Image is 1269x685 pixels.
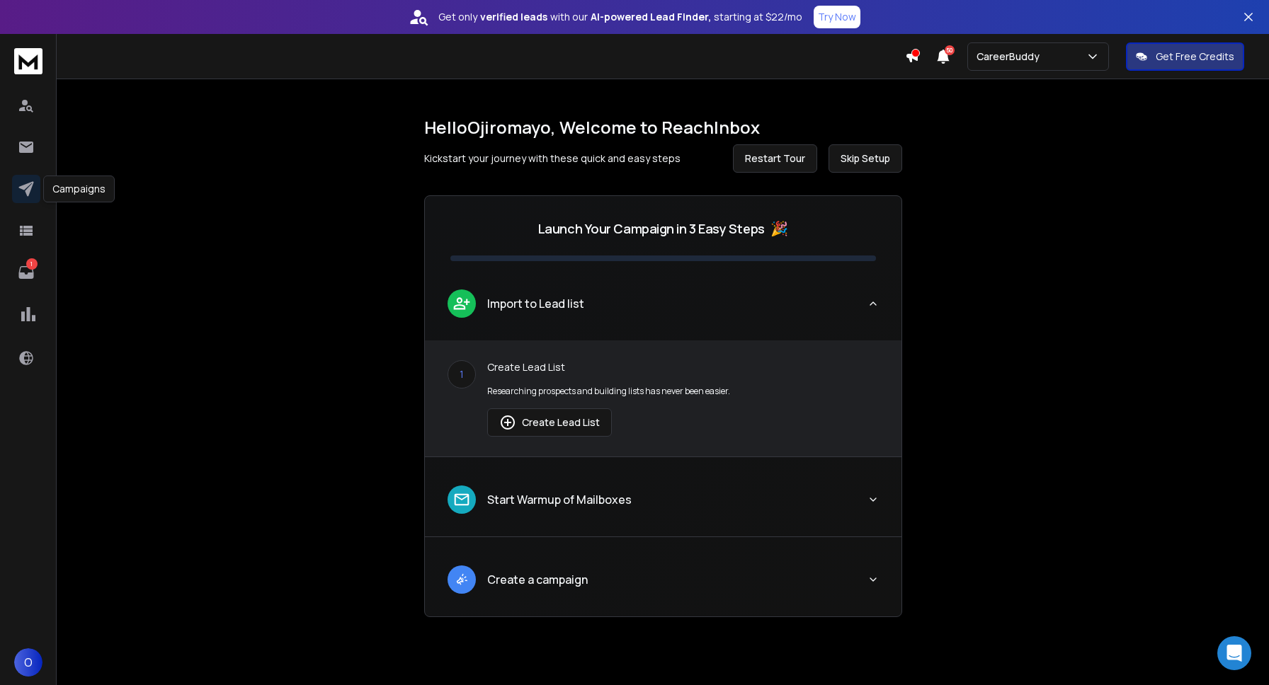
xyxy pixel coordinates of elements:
[733,144,817,173] button: Restart Tour
[425,474,901,536] button: leadStart Warmup of Mailboxes
[14,648,42,677] button: O
[453,490,471,509] img: lead
[487,295,584,312] p: Import to Lead list
[425,278,901,340] button: leadImport to Lead list
[829,144,902,173] button: Skip Setup
[487,408,612,437] button: Create Lead List
[487,491,632,508] p: Start Warmup of Mailboxes
[1217,636,1251,670] div: Open Intercom Messenger
[818,10,856,24] p: Try Now
[487,360,879,374] p: Create Lead List
[425,554,901,616] button: leadCreate a campaign
[438,10,802,24] p: Get only with our starting at $22/mo
[480,10,547,24] strong: verified leads
[1156,50,1234,64] p: Get Free Credits
[424,116,902,139] h1: Hello Ojiromayo , Welcome to ReachInbox
[43,175,115,202] div: Campaigns
[26,258,38,270] p: 1
[448,360,476,388] div: 1
[499,414,516,431] img: lead
[453,294,471,312] img: lead
[977,50,1045,64] p: CareerBuddy
[487,386,879,397] p: Researching prospects and building lists has never been easier.
[591,10,711,24] strong: AI-powered Lead Finder,
[14,48,42,74] img: logo
[841,151,890,166] span: Skip Setup
[487,571,588,588] p: Create a campaign
[1126,42,1244,71] button: Get Free Credits
[770,219,788,238] span: 🎉
[814,6,860,28] button: Try Now
[12,258,40,287] a: 1
[453,570,471,588] img: lead
[425,340,901,456] div: leadImport to Lead list
[538,219,765,238] p: Launch Your Campaign in 3 Easy Steps
[424,151,681,166] p: Kickstart your journey with these quick and easy steps
[945,45,955,55] span: 50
